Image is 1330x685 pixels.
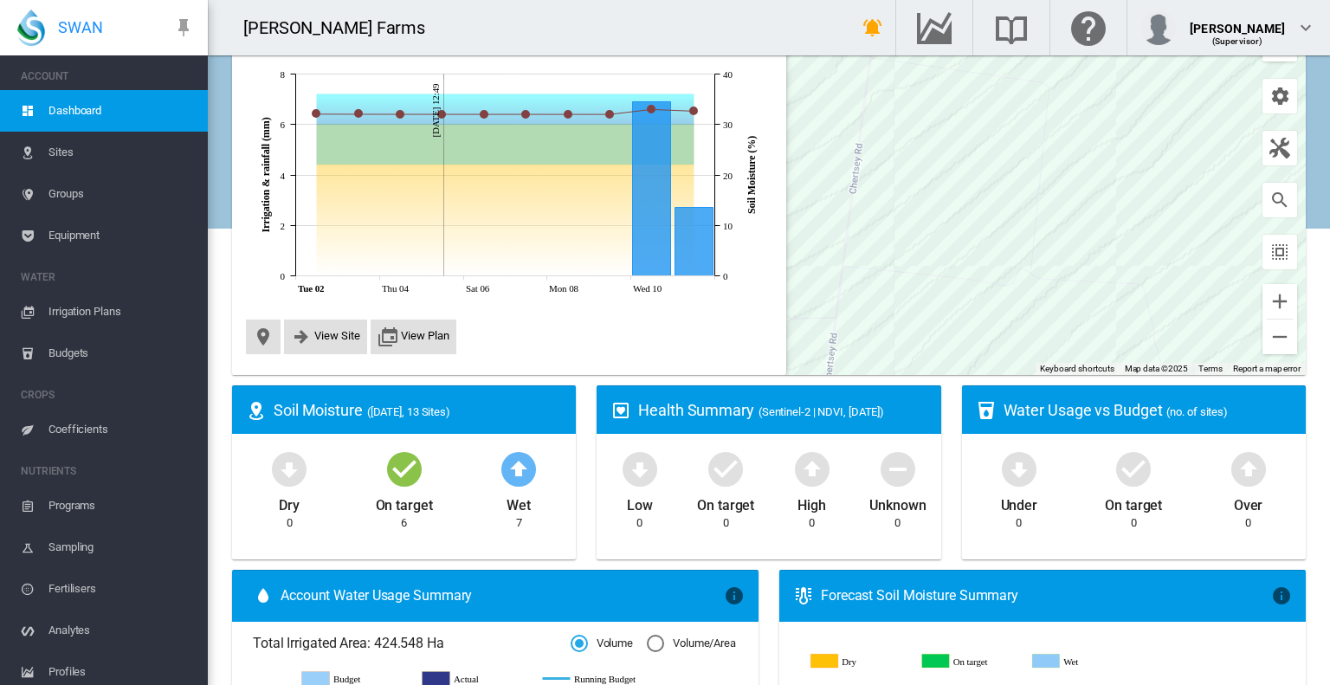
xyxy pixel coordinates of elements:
[998,448,1040,489] md-icon: icon-arrow-down-bold-circle
[1269,86,1290,107] md-icon: icon-cog
[281,171,286,181] tspan: 4
[355,110,362,117] circle: Soil Moisture Sep 03, 2025 32.025073961680754
[647,636,736,652] md-radio-button: Volume/Area
[378,326,398,347] md-icon: icon-calendar-multiple
[430,83,441,138] tspan: [DATE] 12:49
[367,405,450,418] span: ([DATE], 13 Sites)
[610,400,631,421] md-icon: icon-heart-box-outline
[1141,10,1176,45] img: profile.jpg
[48,409,194,450] span: Coefficients
[1131,515,1137,531] div: 0
[21,457,194,485] span: NUTRIENTS
[58,16,103,38] span: SWAN
[1190,13,1285,30] div: [PERSON_NAME]
[48,291,194,333] span: Irrigation Plans
[723,120,733,130] tspan: 30
[1269,190,1290,210] md-icon: icon-magnify
[723,171,733,181] tspan: 20
[291,326,312,347] md-icon: icon-arrow-right-bold
[21,62,194,90] span: ACCOUNT
[17,10,45,46] img: SWAN-Landscape-Logo-Colour-drop.png
[274,399,562,421] div: Soil Moisture
[1113,448,1154,489] md-icon: icon-checkbox-marked-circle
[173,17,194,38] md-icon: icon-pin
[724,585,745,606] md-icon: icon-information
[1125,364,1189,373] span: Map data ©2025
[281,69,286,80] tspan: 8
[638,399,926,421] div: Health Summary
[619,448,661,489] md-icon: icon-arrow-down-bold-circle
[253,585,274,606] md-icon: icon-water
[675,208,713,276] g: Rainfall Sep 11, 2025 2.7
[723,221,733,231] tspan: 10
[1001,489,1038,515] div: Under
[627,489,653,515] div: Low
[281,120,286,130] tspan: 6
[21,263,194,291] span: WATER
[1245,515,1251,531] div: 0
[314,329,360,342] span: View Site
[268,448,310,489] md-icon: icon-arrow-down-bold-circle
[516,515,522,531] div: 7
[376,489,433,515] div: On target
[401,515,407,531] div: 6
[991,17,1032,38] md-icon: Search the knowledge base
[384,448,425,489] md-icon: icon-checkbox-marked-circle
[498,448,539,489] md-icon: icon-arrow-up-bold-circle
[606,111,613,118] circle: Soil Moisture Sep 09, 2025 32.00039178065126
[1262,320,1297,354] button: Zoom out
[313,110,320,117] circle: Soil Moisture Sep 02, 2025 32.05014792336151
[281,271,286,281] tspan: 0
[522,111,529,118] circle: Soil Moisture Sep 07, 2025 32.001567122605046
[48,485,194,527] span: Programs
[378,326,449,347] button: icon-calendar-multiple View Plan
[648,106,655,113] circle: Soil Moisture Sep 10, 2025 32.98019589032563
[869,489,926,515] div: Unknown
[466,283,490,294] tspan: Sat 06
[253,634,571,653] span: Total Irrigated Area: 424.548 Ha
[697,489,754,515] div: On target
[924,654,1023,670] g: On target
[48,333,194,374] span: Budgets
[1004,399,1292,421] div: Water Usage vs Budget
[633,102,671,276] g: Rainfall Sep 10, 2025 6.9
[382,283,409,294] tspan: Thu 04
[397,111,404,118] circle: Soil Moisture Sep 04, 2025 32.01253698084038
[243,16,441,40] div: [PERSON_NAME] Farms
[48,215,194,256] span: Equipment
[862,17,883,38] md-icon: icon-bell-ring
[759,405,884,418] span: (Sentinel-2 | NDVI, [DATE])
[48,90,194,132] span: Dashboard
[791,448,833,489] md-icon: icon-arrow-up-bold-circle
[746,136,758,214] tspan: Soil Moisture (%)
[809,515,815,531] div: 0
[1262,183,1297,217] button: icon-magnify
[507,489,531,515] div: Wet
[481,111,487,118] circle: Soil Moisture Sep 06, 2025 32.00313424521009
[48,610,194,651] span: Analytes
[48,568,194,610] span: Fertilisers
[1212,36,1263,46] span: (Supervisor)
[1040,363,1114,375] button: Keyboard shortcuts
[1233,364,1301,373] a: Report a map error
[633,283,662,294] tspan: Wed 10
[1262,284,1297,319] button: Zoom in
[914,17,955,38] md-icon: Go to the Data Hub
[636,515,642,531] div: 0
[279,489,300,515] div: Dry
[723,271,728,281] tspan: 0
[1166,405,1228,418] span: (no. of sites)
[253,326,274,347] md-icon: icon-map-marker
[565,111,571,118] circle: Soil Moisture Sep 08, 2025 32.000783561302526
[260,117,272,232] tspan: Irrigation & rainfall (mm)
[48,527,194,568] span: Sampling
[549,283,579,294] tspan: Mon 08
[1036,654,1134,670] g: Wet
[287,515,293,531] div: 0
[690,107,697,114] circle: Soil Moisture Sep 11, 2025 32.63009794516282
[723,515,729,531] div: 0
[281,221,285,231] tspan: 2
[1262,79,1297,113] button: icon-cog
[438,111,445,118] circle: Soil Moisture Sep 05, 2025 32.00626849042019
[811,654,910,670] g: Dry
